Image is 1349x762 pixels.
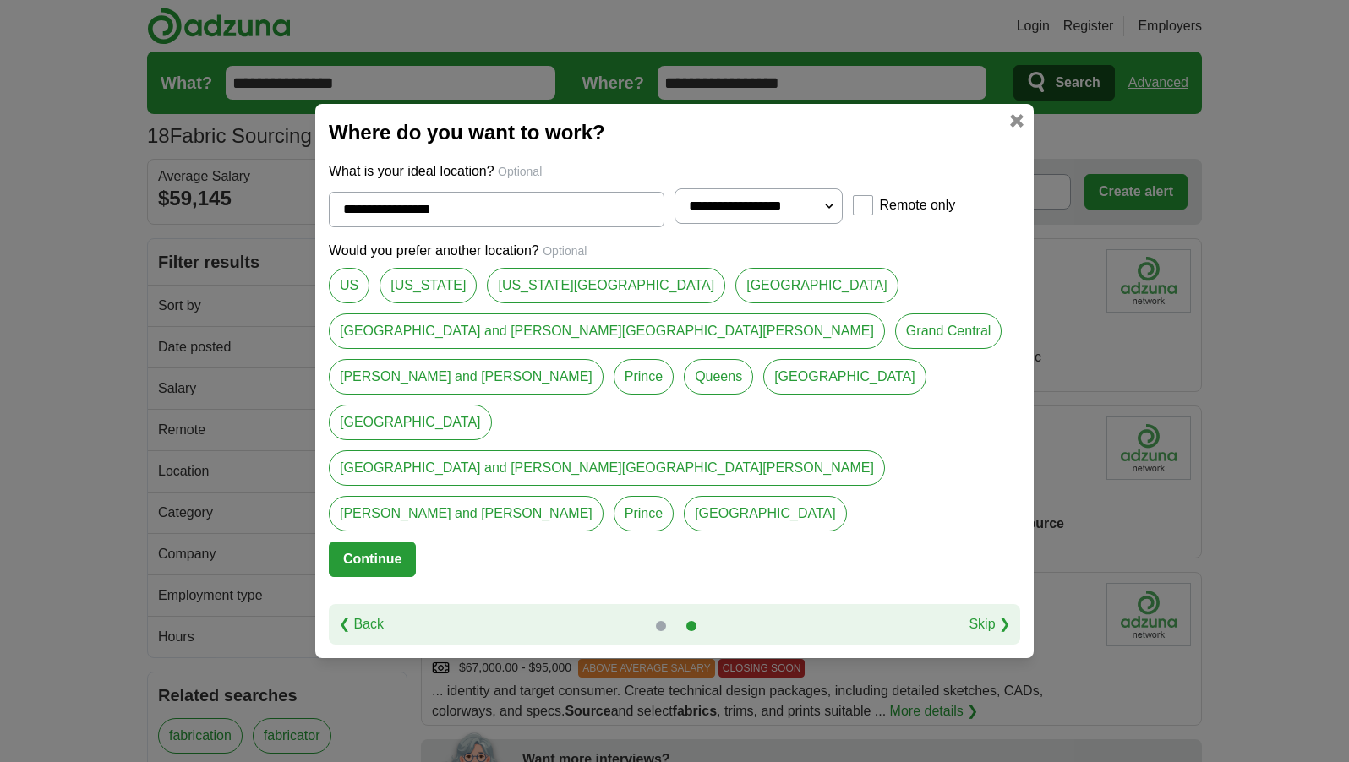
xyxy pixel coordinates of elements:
[329,117,1020,148] h2: Where do you want to work?
[329,313,885,349] a: [GEOGRAPHIC_DATA] and [PERSON_NAME][GEOGRAPHIC_DATA][PERSON_NAME]
[895,313,1002,349] a: Grand Central
[329,241,1020,261] p: Would you prefer another location?
[614,359,674,395] a: Prince
[329,359,603,395] a: [PERSON_NAME] and [PERSON_NAME]
[498,165,542,178] span: Optional
[329,268,369,303] a: US
[969,614,1010,634] a: Skip ❯
[614,496,674,531] a: Prince
[339,614,384,634] a: ❮ Back
[329,542,416,577] button: Continue
[684,359,753,395] a: Queens
[763,359,926,395] a: [GEOGRAPHIC_DATA]
[329,405,492,440] a: [GEOGRAPHIC_DATA]
[329,161,1020,182] p: What is your ideal location?
[543,244,587,258] span: Optional
[684,496,847,531] a: [GEOGRAPHIC_DATA]
[735,268,898,303] a: [GEOGRAPHIC_DATA]
[487,268,725,303] a: [US_STATE][GEOGRAPHIC_DATA]
[880,195,956,215] label: Remote only
[329,496,603,531] a: [PERSON_NAME] and [PERSON_NAME]
[329,450,885,486] a: [GEOGRAPHIC_DATA] and [PERSON_NAME][GEOGRAPHIC_DATA][PERSON_NAME]
[380,268,477,303] a: [US_STATE]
